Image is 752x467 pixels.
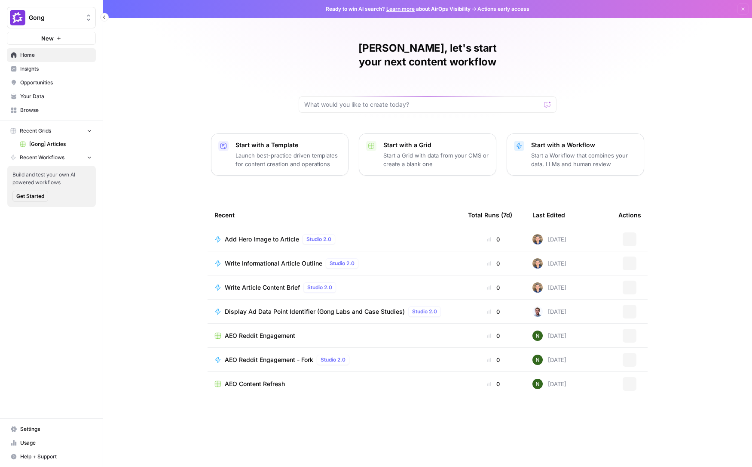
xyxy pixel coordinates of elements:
[41,34,54,43] span: New
[20,425,92,433] span: Settings
[225,283,300,292] span: Write Article Content Brief
[468,283,519,292] div: 0
[214,203,454,227] div: Recent
[214,258,454,269] a: Write Informational Article OutlineStudio 2.0
[532,355,566,365] div: [DATE]
[468,203,512,227] div: Total Runs (7d)
[7,151,96,164] button: Recent Workflows
[16,137,96,151] a: [Gong] Articles
[7,62,96,76] a: Insights
[326,5,471,13] span: Ready to win AI search? about AirOps Visibility
[225,356,313,364] span: AEO Reddit Engagement - Fork
[7,48,96,62] a: Home
[532,258,543,269] img: 50s1itr6iuawd1zoxsc8bt0iyxwq
[532,331,543,341] img: g4o9tbhziz0738ibrok3k9f5ina6
[307,284,332,291] span: Studio 2.0
[214,282,454,293] a: Write Article Content BriefStudio 2.0
[468,380,519,388] div: 0
[7,103,96,117] a: Browse
[214,306,454,317] a: Display Ad Data Point Identifier (Gong Labs and Case Studies)Studio 2.0
[214,331,454,340] a: AEO Reddit Engagement
[20,79,92,87] span: Opportunities
[468,259,519,268] div: 0
[12,171,91,186] span: Build and test your own AI powered workflows
[532,355,543,365] img: g4o9tbhziz0738ibrok3k9f5ina6
[7,32,96,45] button: New
[211,133,348,176] button: Start with a TemplateLaunch best-practice driven templates for content creation and operations
[386,6,415,12] a: Learn more
[225,331,295,340] span: AEO Reddit Engagement
[225,307,405,316] span: Display Ad Data Point Identifier (Gong Labs and Case Studies)
[225,380,285,388] span: AEO Content Refresh
[468,235,519,244] div: 0
[304,100,541,109] input: What would you like to create today?
[532,234,566,244] div: [DATE]
[532,282,566,293] div: [DATE]
[225,235,299,244] span: Add Hero Image to Article
[321,356,345,364] span: Studio 2.0
[29,13,81,22] span: Gong
[7,436,96,450] a: Usage
[16,192,44,200] span: Get Started
[235,141,341,149] p: Start with a Template
[20,439,92,447] span: Usage
[20,106,92,114] span: Browse
[7,124,96,137] button: Recent Grids
[225,259,322,268] span: Write Informational Article Outline
[532,282,543,293] img: 50s1itr6iuawd1zoxsc8bt0iyxwq
[468,307,519,316] div: 0
[12,191,48,202] button: Get Started
[412,308,437,315] span: Studio 2.0
[468,331,519,340] div: 0
[531,151,637,168] p: Start a Workflow that combines your data, LLMs and human review
[20,65,92,73] span: Insights
[383,141,489,149] p: Start with a Grid
[532,306,543,317] img: bf076u973kud3p63l3g8gndu11n6
[20,51,92,59] span: Home
[299,41,556,69] h1: [PERSON_NAME], let's start your next content workflow
[532,331,566,341] div: [DATE]
[20,127,51,135] span: Recent Grids
[531,141,637,149] p: Start with a Workflow
[20,154,64,161] span: Recent Workflows
[468,356,519,364] div: 0
[618,203,641,227] div: Actions
[532,203,565,227] div: Last Edited
[7,422,96,436] a: Settings
[214,380,454,388] a: AEO Content Refresh
[532,258,566,269] div: [DATE]
[383,151,489,168] p: Start a Grid with data from your CMS or create a blank one
[20,453,92,461] span: Help + Support
[7,90,96,103] a: Your Data
[235,151,341,168] p: Launch best-practice driven templates for content creation and operations
[532,306,566,317] div: [DATE]
[330,260,355,267] span: Studio 2.0
[532,234,543,244] img: 50s1itr6iuawd1zoxsc8bt0iyxwq
[29,140,92,148] span: [Gong] Articles
[214,234,454,244] a: Add Hero Image to ArticleStudio 2.0
[214,355,454,365] a: AEO Reddit Engagement - ForkStudio 2.0
[7,7,96,28] button: Workspace: Gong
[507,133,644,176] button: Start with a WorkflowStart a Workflow that combines your data, LLMs and human review
[359,133,496,176] button: Start with a GridStart a Grid with data from your CMS or create a blank one
[532,379,543,389] img: g4o9tbhziz0738ibrok3k9f5ina6
[477,5,529,13] span: Actions early access
[20,93,92,100] span: Your Data
[7,450,96,464] button: Help + Support
[306,235,331,243] span: Studio 2.0
[10,10,25,25] img: Gong Logo
[532,379,566,389] div: [DATE]
[7,76,96,90] a: Opportunities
